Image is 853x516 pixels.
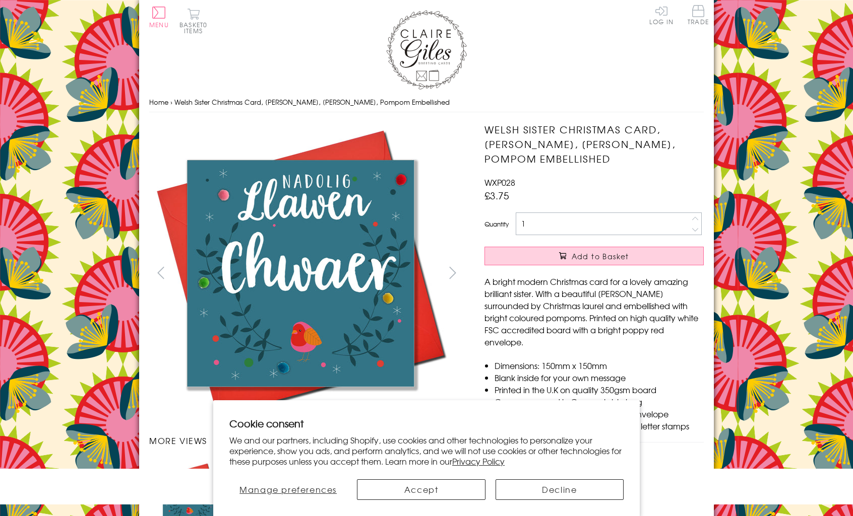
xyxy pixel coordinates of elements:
[170,97,172,107] span: ›
[149,7,169,28] button: Menu
[149,434,464,447] h3: More views
[386,10,467,90] img: Claire Giles Greetings Cards
[495,384,704,396] li: Printed in the U.K on quality 350gsm board
[184,20,207,35] span: 0 items
[179,8,207,34] button: Basket0 items
[229,479,347,500] button: Manage preferences
[149,20,169,29] span: Menu
[229,416,624,430] h2: Cookie consent
[484,275,704,348] p: A bright modern Christmas card for a lovely amazing brilliant sister. With a beautiful [PERSON_NA...
[149,261,172,284] button: prev
[229,435,624,466] p: We and our partners, including Shopify, use cookies and other technologies to personalize your ex...
[149,97,168,107] a: Home
[484,188,509,202] span: £3.75
[688,5,709,27] a: Trade
[149,92,704,113] nav: breadcrumbs
[495,372,704,384] li: Blank inside for your own message
[484,122,704,166] h1: Welsh Sister Christmas Card, [PERSON_NAME], [PERSON_NAME], Pompom Embellished
[174,97,450,107] span: Welsh Sister Christmas Card, [PERSON_NAME], [PERSON_NAME], Pompom Embellished
[484,247,704,265] button: Add to Basket
[495,396,704,408] li: Comes wrapped in Compostable bag
[452,455,505,467] a: Privacy Policy
[495,359,704,372] li: Dimensions: 150mm x 150mm
[357,479,485,500] button: Accept
[484,219,509,229] label: Quantity
[442,261,464,284] button: next
[149,122,452,424] img: Welsh Sister Christmas Card, Nadolig Llawen Chwaer, Robin, Pompom Embellished
[464,122,767,424] img: Welsh Sister Christmas Card, Nadolig Llawen Chwaer, Robin, Pompom Embellished
[649,5,674,25] a: Log In
[688,5,709,25] span: Trade
[572,251,629,261] span: Add to Basket
[496,479,624,500] button: Decline
[484,176,515,188] span: WXP028
[239,483,337,495] span: Manage preferences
